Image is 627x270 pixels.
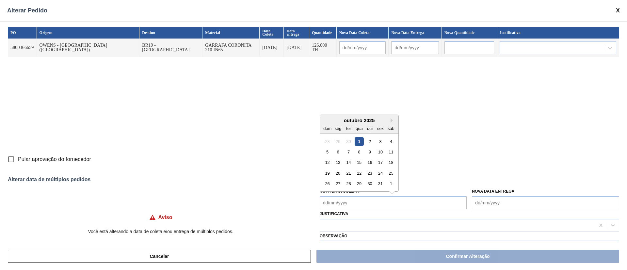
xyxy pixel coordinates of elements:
span: Pular aprovação do fornecedor [18,155,91,163]
div: Choose quinta-feira, 9 de outubro de 2025 [365,148,374,156]
div: ter [344,124,353,133]
div: Choose segunda-feira, 20 de outubro de 2025 [333,169,342,178]
div: Choose sexta-feira, 10 de outubro de 2025 [376,148,385,156]
div: Choose domingo, 19 de outubro de 2025 [323,169,332,178]
span: Alterar Pedido [7,7,47,14]
div: Choose terça-feira, 14 de outubro de 2025 [344,158,353,167]
div: Choose quarta-feira, 15 de outubro de 2025 [355,158,363,167]
th: Material [202,27,260,39]
div: Choose sábado, 1 de novembro de 2025 [387,179,395,188]
input: dd/mm/yyyy [472,196,619,209]
div: Choose quinta-feira, 2 de outubro de 2025 [365,137,374,146]
th: Nova Data Coleta [337,27,389,39]
div: Choose segunda-feira, 6 de outubro de 2025 [333,148,342,156]
td: 5800366659 [8,39,37,57]
div: dom [323,124,332,133]
button: Cancelar [8,250,311,263]
div: Choose quinta-feira, 16 de outubro de 2025 [365,158,374,167]
div: Choose quarta-feira, 29 de outubro de 2025 [355,179,363,188]
td: GARRAFA CORONITA 210 IN65 [202,39,260,57]
p: Você está alterando a data de coleta e/ou entrega de múltiplos pedidos. [8,229,313,234]
div: qua [355,124,363,133]
div: Choose sábado, 18 de outubro de 2025 [387,158,395,167]
div: outubro 2025 [320,118,398,123]
div: Choose terça-feira, 28 de outubro de 2025 [344,179,353,188]
td: OWENS - [GEOGRAPHIC_DATA] ([GEOGRAPHIC_DATA]) [37,39,140,57]
button: Next Month [391,118,395,123]
label: Observação [320,231,619,241]
div: Choose sábado, 4 de outubro de 2025 [387,137,395,146]
div: Choose quinta-feira, 23 de outubro de 2025 [365,169,374,178]
div: Choose quarta-feira, 22 de outubro de 2025 [355,169,363,178]
div: Choose domingo, 5 de outubro de 2025 [323,148,332,156]
h4: Aviso [158,214,172,220]
div: sex [376,124,385,133]
div: sab [387,124,395,133]
div: seg [333,124,342,133]
div: Choose terça-feira, 21 de outubro de 2025 [344,169,353,178]
div: Choose quarta-feira, 1 de outubro de 2025 [355,137,363,146]
div: Alterar data de múltiplos pedidos [8,177,619,183]
th: PO [8,27,37,39]
th: Justificativa [497,27,619,39]
input: dd/mm/yyyy [339,41,386,54]
div: Not available segunda-feira, 29 de setembro de 2025 [333,137,342,146]
th: Destino [139,27,202,39]
td: BR19 - [GEOGRAPHIC_DATA] [139,39,202,57]
th: Quantidade [309,27,337,39]
div: Choose sábado, 11 de outubro de 2025 [387,148,395,156]
td: [DATE] [260,39,284,57]
th: Nova Quantidade [442,27,497,39]
td: [DATE] [284,39,309,57]
div: Choose segunda-feira, 27 de outubro de 2025 [333,179,342,188]
div: Choose domingo, 12 de outubro de 2025 [323,158,332,167]
th: Data entrega [284,27,309,39]
div: Choose quinta-feira, 30 de outubro de 2025 [365,179,374,188]
label: Justificativa [320,212,348,216]
input: dd/mm/yyyy [391,41,439,54]
div: Choose sexta-feira, 24 de outubro de 2025 [376,169,385,178]
label: Nova Data Entrega [472,189,514,194]
div: qui [365,124,374,133]
div: Choose sexta-feira, 31 de outubro de 2025 [376,179,385,188]
div: Choose terça-feira, 7 de outubro de 2025 [344,148,353,156]
input: dd/mm/yyyy [320,196,467,209]
th: Nova Data Entrega [389,27,442,39]
div: Choose quarta-feira, 8 de outubro de 2025 [355,148,363,156]
div: Choose sexta-feira, 3 de outubro de 2025 [376,137,385,146]
div: Not available domingo, 28 de setembro de 2025 [323,137,332,146]
th: Origem [37,27,140,39]
div: Choose domingo, 26 de outubro de 2025 [323,179,332,188]
th: Data Coleta [260,27,284,39]
div: Choose sexta-feira, 17 de outubro de 2025 [376,158,385,167]
div: Choose segunda-feira, 13 de outubro de 2025 [333,158,342,167]
div: month 2025-10 [322,136,396,189]
div: Not available terça-feira, 30 de setembro de 2025 [344,137,353,146]
td: 126,000 TH [309,39,337,57]
div: Choose sábado, 25 de outubro de 2025 [387,169,395,178]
